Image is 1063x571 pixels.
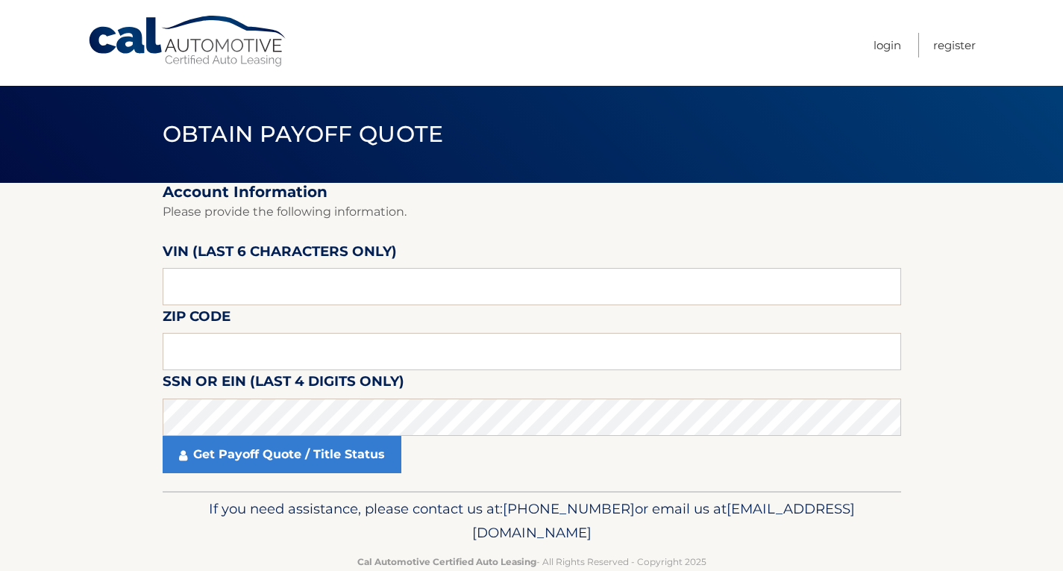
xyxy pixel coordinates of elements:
p: Please provide the following information. [163,202,901,222]
p: - All Rights Reserved - Copyright 2025 [172,554,891,570]
label: SSN or EIN (last 4 digits only) [163,370,404,398]
a: Login [874,33,901,57]
label: VIN (last 6 characters only) [163,240,397,268]
p: If you need assistance, please contact us at: or email us at [172,497,891,545]
label: Zip Code [163,305,231,333]
span: Obtain Payoff Quote [163,120,444,148]
strong: Cal Automotive Certified Auto Leasing [357,556,536,567]
a: Cal Automotive [87,15,289,68]
h2: Account Information [163,183,901,202]
span: [PHONE_NUMBER] [503,500,635,517]
a: Get Payoff Quote / Title Status [163,436,401,473]
a: Register [933,33,976,57]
